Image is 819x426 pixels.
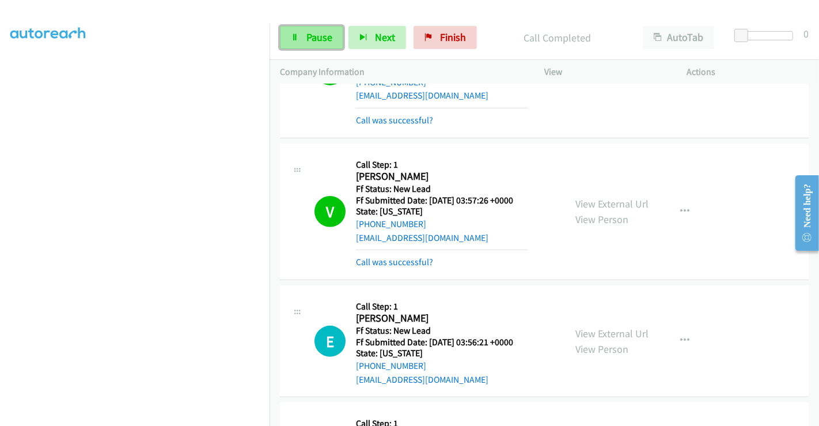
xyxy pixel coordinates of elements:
h5: State: [US_STATE] [356,348,528,359]
h5: Ff Status: New Lead [356,183,528,195]
a: Finish [414,26,477,49]
h5: Ff Status: New Lead [356,325,528,337]
a: Call was successful? [356,257,433,267]
button: AutoTab [643,26,714,49]
h5: Call Step: 1 [356,159,528,171]
p: View [544,65,666,79]
h2: [PERSON_NAME] [356,170,528,183]
a: [PHONE_NUMBER] [356,360,426,371]
button: Next [348,26,406,49]
a: [EMAIL_ADDRESS][DOMAIN_NAME] [356,232,488,243]
div: 0 [803,26,809,42]
p: Actions [687,65,809,79]
iframe: Resource Center [786,167,819,259]
span: Finish [440,31,466,44]
h5: Ff Submitted Date: [DATE] 03:56:21 +0000 [356,337,528,348]
div: Delay between calls (in seconds) [740,31,793,40]
p: Call Completed [492,30,622,46]
a: [EMAIL_ADDRESS][DOMAIN_NAME] [356,90,488,101]
h5: Call Step: 1 [356,301,528,312]
div: The call is yet to be attempted [314,326,346,357]
span: Pause [306,31,332,44]
a: View Person [575,213,628,226]
a: View Person [575,342,628,356]
a: View External Url [575,327,649,340]
a: [PHONE_NUMBER] [356,77,426,88]
h1: E [314,326,346,357]
a: Call was successful? [356,115,433,126]
h1: V [314,196,346,227]
a: View Person [575,71,628,84]
h5: Ff Submitted Date: [DATE] 03:57:26 +0000 [356,195,528,206]
a: View External Url [575,197,649,210]
p: Company Information [280,65,524,79]
h2: [PERSON_NAME] [356,312,528,325]
span: Next [375,31,395,44]
h5: State: [US_STATE] [356,206,528,217]
a: Pause [280,26,343,49]
a: [PHONE_NUMBER] [356,218,426,229]
a: [EMAIL_ADDRESS][DOMAIN_NAME] [356,374,488,385]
